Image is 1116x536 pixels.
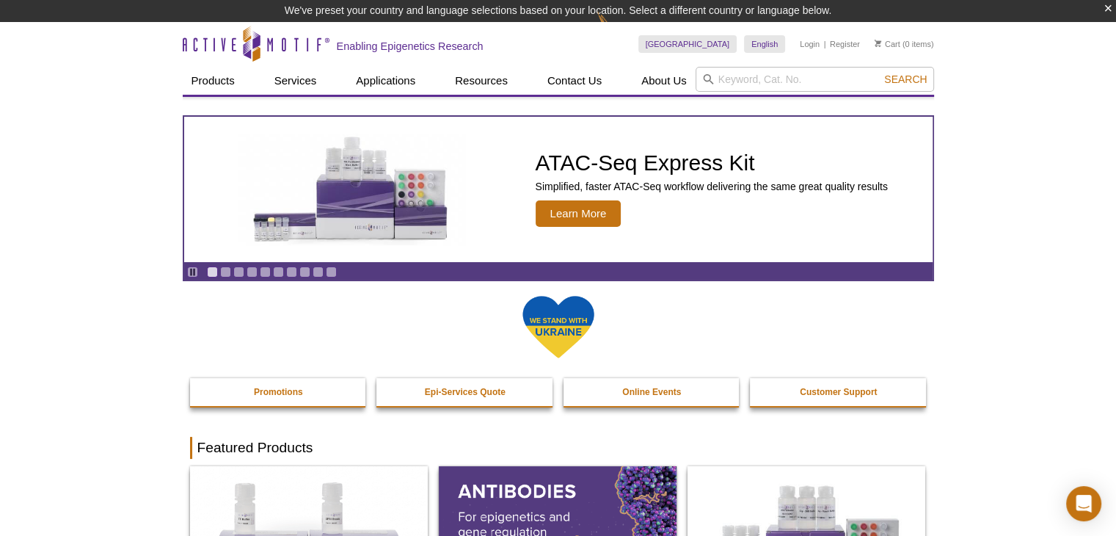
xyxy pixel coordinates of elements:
a: Login [800,39,820,49]
h2: Enabling Epigenetics Research [337,40,484,53]
a: Cart [875,39,900,49]
a: Go to slide 5 [260,267,271,278]
img: Your Cart [875,40,881,47]
a: ATAC-Seq Express Kit ATAC-Seq Express Kit Simplified, faster ATAC-Seq workflow delivering the sam... [184,117,933,262]
a: [GEOGRAPHIC_DATA] [638,35,737,53]
span: Search [884,73,927,85]
h2: ATAC-Seq Express Kit [536,152,888,174]
a: Products [183,67,244,95]
span: Learn More [536,200,621,227]
a: Go to slide 2 [220,267,231,278]
a: Go to slide 7 [286,267,297,278]
strong: Epi-Services Quote [425,387,506,397]
a: Go to slide 10 [326,267,337,278]
a: Go to slide 1 [207,267,218,278]
img: Change Here [597,11,636,46]
a: Go to slide 3 [233,267,244,278]
a: Promotions [190,378,368,406]
a: Toggle autoplay [187,267,198,278]
div: Open Intercom Messenger [1066,486,1101,521]
a: Epi-Services Quote [376,378,554,406]
input: Keyword, Cat. No. [696,67,934,92]
img: We Stand With Ukraine [522,294,595,360]
a: Go to slide 6 [273,267,284,278]
strong: Online Events [622,387,681,397]
a: Applications [347,67,424,95]
img: ATAC-Seq Express Kit [231,134,473,245]
a: English [744,35,785,53]
a: About Us [632,67,696,95]
article: ATAC-Seq Express Kit [184,117,933,262]
li: | [824,35,826,53]
a: Resources [446,67,517,95]
strong: Customer Support [800,387,877,397]
p: Simplified, faster ATAC-Seq workflow delivering the same great quality results [536,180,888,193]
a: Go to slide 4 [247,267,258,278]
a: Go to slide 8 [299,267,310,278]
button: Search [880,73,931,86]
strong: Promotions [254,387,303,397]
h2: Featured Products [190,437,927,459]
a: Customer Support [750,378,927,406]
a: Go to slide 9 [313,267,324,278]
a: Services [266,67,326,95]
a: Register [830,39,860,49]
a: Contact Us [539,67,610,95]
li: (0 items) [875,35,934,53]
a: Online Events [564,378,741,406]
